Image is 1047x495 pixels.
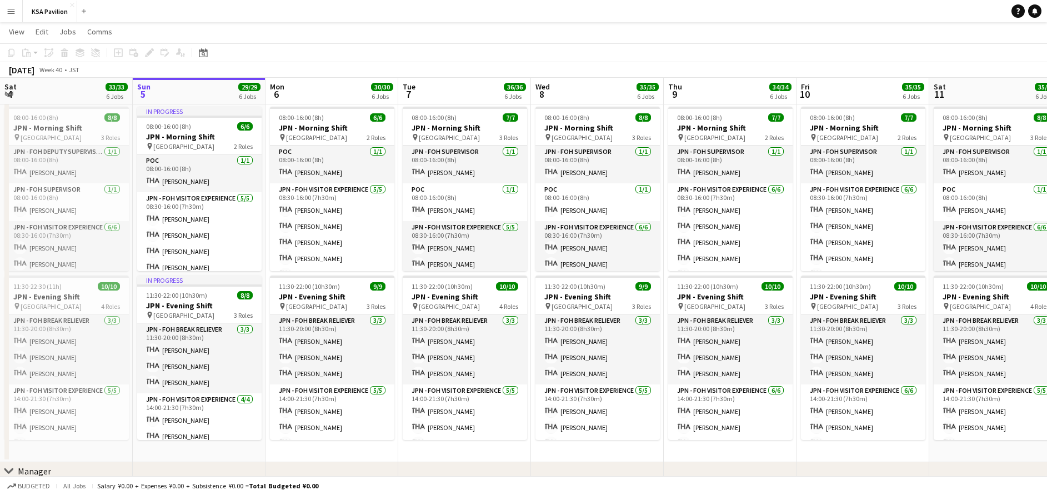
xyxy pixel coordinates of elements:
div: 6 Jobs [504,92,525,101]
span: 08:00-16:00 (8h) [677,113,722,122]
span: 08:00-16:00 (8h) [943,113,988,122]
span: 7/7 [503,113,518,122]
app-card-role: JPN - FOH Visitor Experience6/608:30-16:00 (7h30m)[PERSON_NAME][PERSON_NAME] [4,221,129,339]
app-card-role: JPN - FOH Visitor Experience4/414:00-21:30 (7h30m)[PERSON_NAME][PERSON_NAME] [137,393,262,479]
span: 3 Roles [632,133,651,142]
span: 6/6 [237,122,253,131]
span: 33/33 [106,83,128,91]
app-card-role: JPN - FOH Visitor Experience5/514:00-21:30 (7h30m)[PERSON_NAME][PERSON_NAME][PERSON_NAME] [403,384,527,487]
app-card-role: JPN - FOH Break Reliever3/311:30-20:00 (8h30m)[PERSON_NAME][PERSON_NAME][PERSON_NAME] [4,314,129,384]
span: 9 [667,88,682,101]
span: 10/10 [98,282,120,291]
app-card-role: JPN - FOH Break Reliever3/311:30-20:00 (8h30m)[PERSON_NAME][PERSON_NAME][PERSON_NAME] [668,314,793,384]
span: 8 [534,88,550,101]
span: Wed [535,82,550,92]
button: KSA Pavilion [23,1,77,22]
div: 6 Jobs [106,92,127,101]
span: 29/29 [238,83,261,91]
app-card-role: JPN - FOH Supervisor1/108:00-16:00 (8h)[PERSON_NAME] [668,146,793,183]
div: JST [69,66,79,74]
span: 35/35 [637,83,659,91]
div: 6 Jobs [372,92,393,101]
app-card-role: JPN - FOH Supervisor1/108:00-16:00 (8h)[PERSON_NAME] [801,146,925,183]
span: 10 [799,88,810,101]
span: 10/10 [894,282,916,291]
span: 10/10 [762,282,784,291]
app-card-role: JPN - FOH Visitor Experience5/514:00-21:30 (7h30m)[PERSON_NAME][PERSON_NAME][PERSON_NAME] [270,384,394,487]
span: Thu [668,82,682,92]
span: 2 Roles [765,133,784,142]
h3: JPN - Morning Shift [270,123,394,133]
div: 11:30-22:30 (11h)10/10JPN - Evening Shift [GEOGRAPHIC_DATA]4 RolesJPN - FOH Break Reliever3/311:3... [4,276,129,440]
span: 8/8 [237,291,253,299]
span: [GEOGRAPHIC_DATA] [419,133,480,142]
span: Week 40 [37,66,64,74]
app-job-card: 11:30-22:00 (10h30m)10/10JPN - Evening Shift [GEOGRAPHIC_DATA]3 RolesJPN - FOH Break Reliever3/31... [668,276,793,440]
app-card-role: POC1/108:00-16:00 (8h)[PERSON_NAME] [535,183,660,221]
app-card-role: JPN - FOH Visitor Experience5/508:30-16:00 (7h30m)[PERSON_NAME][PERSON_NAME] [403,221,527,323]
div: 08:00-16:00 (8h)7/7JPN - Morning Shift [GEOGRAPHIC_DATA]2 RolesJPN - FOH Supervisor1/108:00-16:00... [801,107,925,271]
h3: JPN - Evening Shift [4,292,129,302]
h3: JPN - Evening Shift [137,301,262,311]
span: View [9,27,24,37]
app-card-role: JPN - FOH Visitor Experience6/608:30-16:00 (7h30m)[PERSON_NAME][PERSON_NAME][PERSON_NAME][PERSON_... [801,183,925,302]
h3: JPN - Morning Shift [668,123,793,133]
h3: JPN - Morning Shift [801,123,925,133]
div: 11:30-22:00 (10h30m)9/9JPN - Evening Shift [GEOGRAPHIC_DATA]3 RolesJPN - FOH Break Reliever3/311:... [270,276,394,440]
div: Salary ¥0.00 + Expenses ¥0.00 + Subsistence ¥0.00 = [97,482,318,490]
app-card-role: JPN - FOH Break Reliever3/311:30-20:00 (8h30m)[PERSON_NAME][PERSON_NAME][PERSON_NAME] [801,314,925,384]
app-card-role: JPN - FOH Supervisor1/108:00-16:00 (8h)[PERSON_NAME] [535,146,660,183]
app-job-card: 11:30-22:00 (10h30m)10/10JPN - Evening Shift [GEOGRAPHIC_DATA]4 RolesJPN - FOH Break Reliever3/31... [403,276,527,440]
span: 30/30 [371,83,393,91]
span: 11:30-22:00 (10h30m) [412,282,473,291]
span: 3 Roles [234,311,253,319]
div: 08:00-16:00 (8h)6/6JPN - Morning Shift [GEOGRAPHIC_DATA]2 RolesPOC1/108:00-16:00 (8h)[PERSON_NAME... [270,107,394,271]
div: [DATE] [9,64,34,76]
h3: JPN - Evening Shift [801,292,925,302]
span: 3 Roles [632,302,651,311]
app-job-card: 11:30-22:00 (10h30m)9/9JPN - Evening Shift [GEOGRAPHIC_DATA]3 RolesJPN - FOH Break Reliever3/311:... [535,276,660,440]
span: [GEOGRAPHIC_DATA] [950,302,1011,311]
h3: JPN - Evening Shift [403,292,527,302]
span: 6 [268,88,284,101]
span: 11:30-22:00 (10h30m) [810,282,871,291]
span: 3 Roles [898,302,916,311]
app-card-role: JPN - FOH Supervisor1/108:00-16:00 (8h)[PERSON_NAME] [403,146,527,183]
span: 3 Roles [499,133,518,142]
span: 7 [401,88,415,101]
a: View [4,24,29,39]
span: [GEOGRAPHIC_DATA] [286,133,347,142]
span: [GEOGRAPHIC_DATA] [21,302,82,311]
span: 4 Roles [101,302,120,311]
span: 08:00-16:00 (8h) [810,113,855,122]
span: 9/9 [370,282,385,291]
span: [GEOGRAPHIC_DATA] [552,133,613,142]
h3: JPN - Morning Shift [535,123,660,133]
span: Mon [270,82,284,92]
span: 3 Roles [765,302,784,311]
h3: JPN - Morning Shift [137,132,262,142]
app-card-role: JPN - FOH Break Reliever3/311:30-20:00 (8h30m)[PERSON_NAME][PERSON_NAME][PERSON_NAME] [535,314,660,384]
span: 8/8 [635,113,651,122]
span: 9/9 [635,282,651,291]
div: 6 Jobs [239,92,260,101]
h3: JPN - Evening Shift [270,292,394,302]
app-card-role: JPN - FOH Supervisor1/108:00-16:00 (8h)[PERSON_NAME] [4,183,129,221]
span: 5 [136,88,151,101]
h3: JPN - Evening Shift [668,292,793,302]
span: 08:00-16:00 (8h) [544,113,589,122]
div: 08:00-16:00 (8h)8/8JPN - Morning Shift [GEOGRAPHIC_DATA]3 RolesJPN - FOH Deputy Supervisor1/108:0... [4,107,129,271]
span: All jobs [61,482,88,490]
app-card-role: JPN - FOH Deputy Supervisor1/108:00-16:00 (8h)[PERSON_NAME] [4,146,129,183]
div: 08:00-16:00 (8h)8/8JPN - Morning Shift [GEOGRAPHIC_DATA]3 RolesJPN - FOH Supervisor1/108:00-16:00... [535,107,660,271]
span: [GEOGRAPHIC_DATA] [153,142,214,151]
span: Jobs [59,27,76,37]
span: [GEOGRAPHIC_DATA] [21,133,82,142]
span: 11:30-22:00 (10h30m) [146,291,207,299]
app-card-role: POC1/108:00-16:00 (8h)[PERSON_NAME] [137,154,262,192]
app-card-role: JPN - FOH Visitor Experience5/514:00-21:30 (7h30m)[PERSON_NAME][PERSON_NAME][PERSON_NAME] [4,384,129,487]
app-card-role: JPN - FOH Break Reliever3/311:30-20:00 (8h30m)[PERSON_NAME][PERSON_NAME][PERSON_NAME] [270,314,394,384]
span: 2 Roles [234,142,253,151]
